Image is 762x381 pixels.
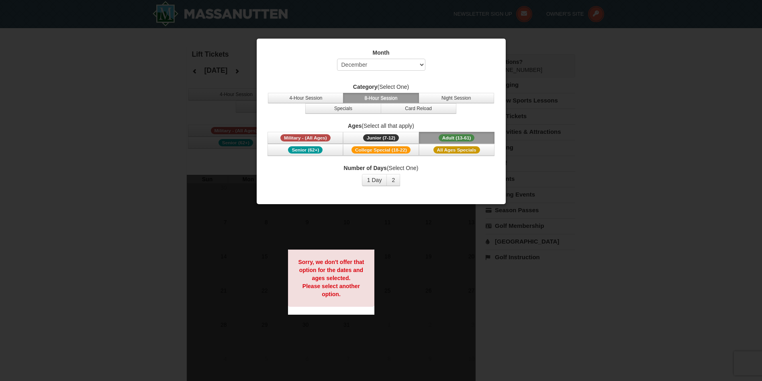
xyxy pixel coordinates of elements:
[351,146,411,154] span: College Special (18-22)
[433,146,480,154] span: All Ages Specials
[353,84,378,90] strong: Category
[419,132,494,144] button: Adult (13-61)
[268,132,343,144] button: Military - (All Ages)
[268,93,343,103] button: 4-Hour Session
[348,123,362,129] strong: Ages
[419,144,494,156] button: All Ages Specials
[268,144,343,156] button: Senior (62+)
[363,134,399,141] span: Junior (7-12)
[439,134,475,141] span: Adult (13-61)
[280,134,331,141] span: Military - (All Ages)
[267,83,496,91] label: (Select One)
[288,146,323,154] span: Senior (62+)
[305,103,381,114] button: Specials
[298,259,364,297] strong: Sorry, we don't offer that option for the dates and ages selected. Please select another option.
[373,49,390,56] strong: Month
[343,93,419,103] button: 8-Hour Session
[362,174,387,186] button: 1 Day
[343,144,419,156] button: College Special (18-22)
[267,164,496,172] label: (Select One)
[344,165,387,171] strong: Number of Days
[343,132,419,144] button: Junior (7-12)
[386,174,400,186] button: 2
[419,93,494,103] button: Night Session
[267,122,496,130] label: (Select all that apply)
[381,103,456,114] button: Card Reload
